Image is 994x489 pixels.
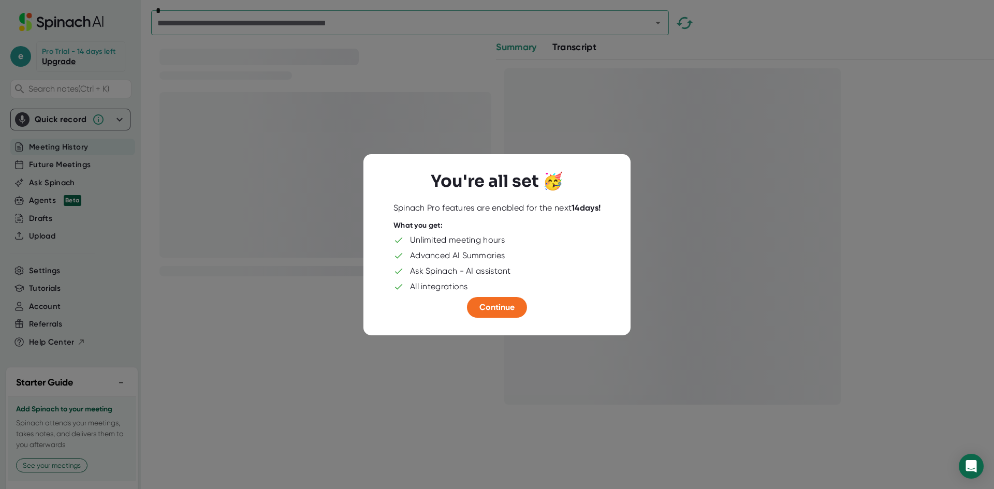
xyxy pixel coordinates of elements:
div: Spinach Pro features are enabled for the next [393,203,601,213]
div: What you get: [393,221,443,230]
div: Unlimited meeting hours [410,235,505,245]
div: Open Intercom Messenger [959,454,984,479]
span: Continue [479,302,515,312]
div: Advanced AI Summaries [410,250,505,261]
div: Ask Spinach - AI assistant [410,266,511,276]
div: All integrations [410,281,468,292]
h3: You're all set 🥳 [431,171,563,191]
button: Continue [467,297,527,318]
b: 14 days! [572,203,601,213]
